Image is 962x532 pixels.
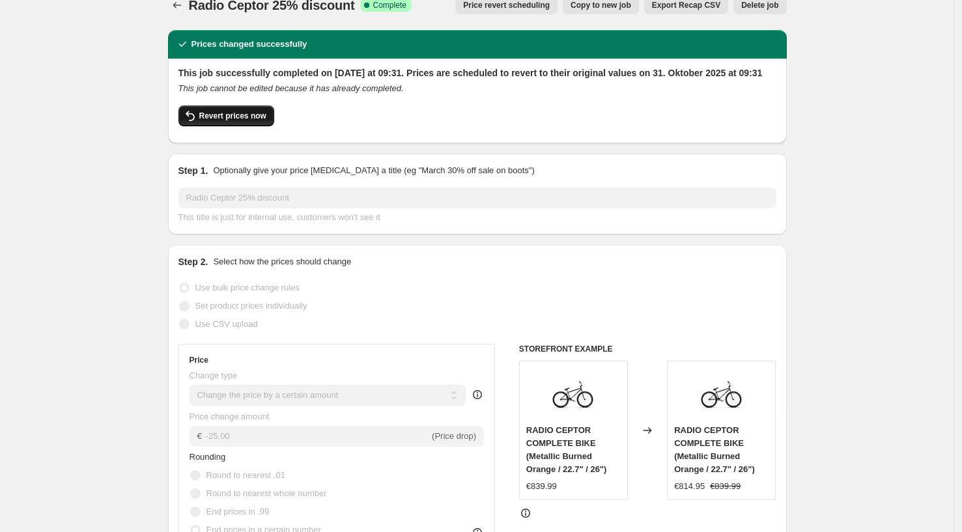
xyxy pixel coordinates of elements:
[178,188,776,208] input: 30% off holiday sale
[190,412,270,421] span: Price change amount
[471,388,484,401] div: help
[206,470,285,480] span: Round to nearest .01
[199,111,266,121] span: Revert prices now
[213,164,534,177] p: Optionally give your price [MEDICAL_DATA] a title (eg "March 30% off sale on boots")
[191,38,307,51] h2: Prices changed successfully
[432,431,476,441] span: (Price drop)
[206,488,327,498] span: Round to nearest whole number
[206,426,429,447] input: -10.00
[674,425,755,474] span: RADIO CEPTOR COMPLETE BIKE (Metallic Burned Orange / 22.7" / 26")
[190,452,226,462] span: Rounding
[526,480,557,493] div: €839.99
[178,83,404,93] i: This job cannot be edited because it has already completed.
[213,255,351,268] p: Select how the prices should change
[197,431,202,441] span: €
[178,164,208,177] h2: Step 1.
[178,212,380,222] span: This title is just for internal use, customers won't see it
[526,425,607,474] span: RADIO CEPTOR COMPLETE BIKE (Metallic Burned Orange / 22.7" / 26")
[674,480,705,493] div: €814.95
[178,66,776,79] h2: This job successfully completed on [DATE] at 09:31. Prices are scheduled to revert to their origi...
[195,283,300,292] span: Use bulk price change rules
[178,105,274,126] button: Revert prices now
[190,355,208,365] h3: Price
[195,319,258,329] span: Use CSV upload
[519,344,776,354] h6: STOREFRONT EXAMPLE
[696,368,748,420] img: Radio_Ceptor_26_Matt_Black_4055822541893_websquare_1_2048x2048_4049e941-1480-4c80-87c1-e77c6867cb...
[178,255,208,268] h2: Step 2.
[206,507,270,516] span: End prices in .99
[195,301,307,311] span: Set product prices individually
[710,480,741,493] strike: €839.99
[547,368,599,420] img: Radio_Ceptor_26_Matt_Black_4055822541893_websquare_1_2048x2048_4049e941-1480-4c80-87c1-e77c6867cb...
[190,371,238,380] span: Change type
